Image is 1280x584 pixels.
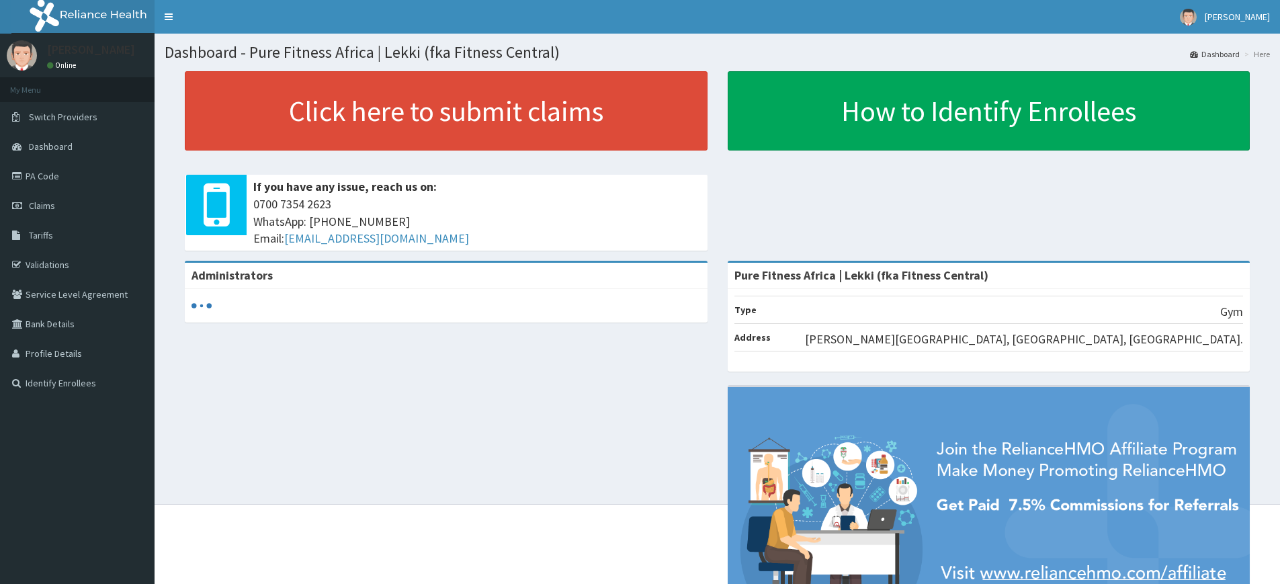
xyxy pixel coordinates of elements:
a: Click here to submit claims [185,71,708,151]
p: [PERSON_NAME][GEOGRAPHIC_DATA], [GEOGRAPHIC_DATA], [GEOGRAPHIC_DATA]. [805,331,1243,348]
svg: audio-loading [191,296,212,316]
a: Dashboard [1190,48,1240,60]
strong: Pure Fitness Africa | Lekki (fka Fitness Central) [734,267,988,283]
span: Dashboard [29,140,73,153]
b: Administrators [191,267,273,283]
img: User Image [7,40,37,71]
a: How to Identify Enrollees [728,71,1250,151]
span: 0700 7354 2623 WhatsApp: [PHONE_NUMBER] Email: [253,196,701,247]
span: Switch Providers [29,111,97,123]
span: Tariffs [29,229,53,241]
p: [PERSON_NAME] [47,44,135,56]
a: Online [47,60,79,70]
a: [EMAIL_ADDRESS][DOMAIN_NAME] [284,231,469,246]
span: [PERSON_NAME] [1205,11,1270,23]
img: User Image [1180,9,1197,26]
b: Type [734,304,757,316]
p: Gym [1220,303,1243,321]
b: If you have any issue, reach us on: [253,179,437,194]
li: Here [1241,48,1270,60]
h1: Dashboard - Pure Fitness Africa | Lekki (fka Fitness Central) [165,44,1270,61]
span: Claims [29,200,55,212]
b: Address [734,331,771,343]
